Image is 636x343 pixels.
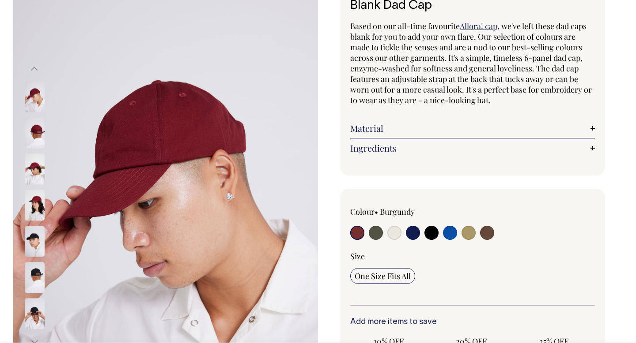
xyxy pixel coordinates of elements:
[460,21,497,31] a: Allora! cap
[355,271,411,281] span: One Size Fits All
[25,81,45,112] img: burgundy
[25,153,45,184] img: burgundy
[350,206,448,217] div: Colour
[350,21,592,105] span: , we've left these dad caps blank for you to add your own flare. Our selection of colours are mad...
[350,318,595,327] h6: Add more items to save
[25,298,45,329] img: black
[380,206,415,217] label: Burgundy
[350,123,595,134] a: Material
[25,190,45,220] img: burgundy
[350,143,595,153] a: Ingredients
[350,21,460,31] span: Based on our all-time favourite
[350,251,595,261] div: Size
[25,226,45,257] img: black
[350,268,415,284] input: One Size Fits All
[28,59,41,79] button: Previous
[25,262,45,293] img: black
[25,117,45,148] img: burgundy
[375,206,378,217] span: •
